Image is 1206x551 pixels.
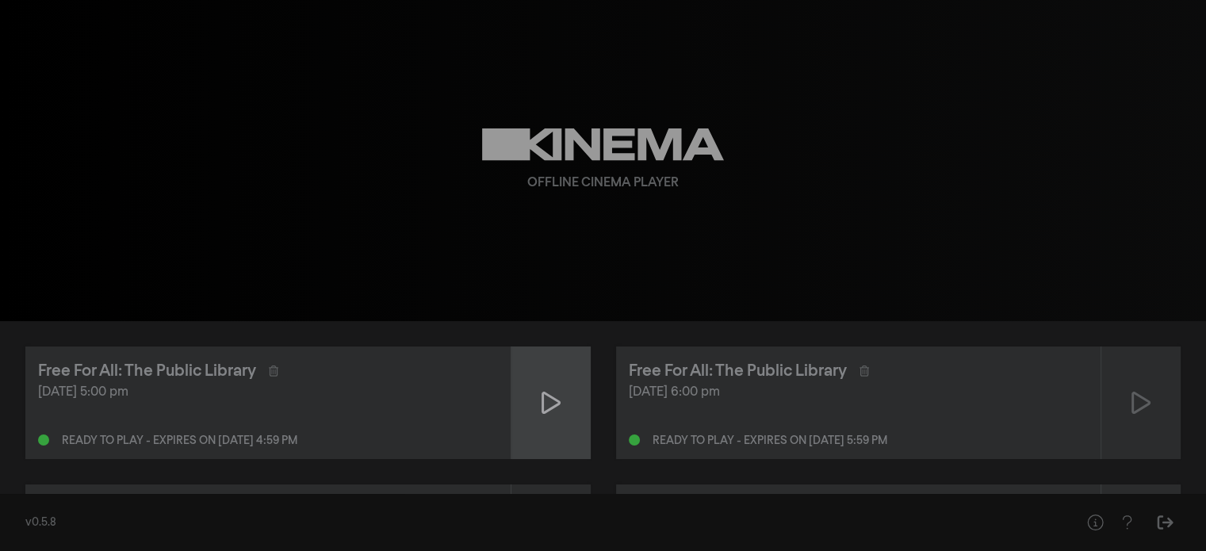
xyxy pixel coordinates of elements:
button: Sign Out [1149,507,1181,538]
button: Help [1079,507,1111,538]
button: Help [1111,507,1143,538]
div: Ready to play - expires on [DATE] 5:59 pm [653,435,887,446]
div: v0.5.8 [25,515,1047,531]
div: Offline Cinema Player [527,174,679,193]
div: Free For All: The Public Library [629,359,847,383]
div: Free For All: The Public Library [38,359,256,383]
div: [DATE] 5:00 pm [38,383,498,402]
div: [DATE] 6:00 pm [629,383,1089,402]
div: Ready to play - expires on [DATE] 4:59 pm [62,435,297,446]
